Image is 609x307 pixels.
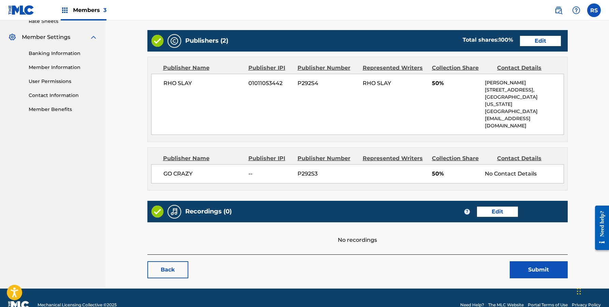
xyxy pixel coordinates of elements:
div: Contact Details [497,64,557,72]
span: 01011053442 [248,79,292,87]
div: Collection Share [432,154,492,163]
a: Member Benefits [29,106,98,113]
div: Publisher IPI [248,154,292,163]
div: Collection Share [432,64,492,72]
div: User Menu [587,3,601,17]
iframe: Resource Center [590,199,609,257]
img: Member Settings [8,33,16,41]
span: 3 [103,7,106,13]
img: Recordings [170,208,178,216]
div: No recordings [147,222,568,244]
div: Publisher Name [163,154,243,163]
div: Publisher Number [298,154,358,163]
img: expand [89,33,98,41]
p: [STREET_ADDRESS], [485,86,563,94]
div: Represented Writers [363,64,427,72]
div: No Contact Details [485,170,563,178]
iframe: Chat Widget [575,274,609,307]
div: Publisher Name [163,64,243,72]
h5: Publishers (2) [185,37,228,45]
p: [PERSON_NAME] [485,79,563,86]
a: Edit [477,207,518,217]
div: Contact Details [497,154,557,163]
span: Member Settings [22,33,70,41]
a: Rate Sheets [29,18,98,25]
a: Member Information [29,64,98,71]
button: Submit [510,261,568,278]
div: Drag [577,281,581,302]
span: -- [248,170,292,178]
div: Help [569,3,583,17]
img: MLC Logo [8,5,34,15]
img: Valid [151,35,163,47]
span: P292S3 [298,170,358,178]
img: help [572,6,580,14]
p: [EMAIL_ADDRESS][DOMAIN_NAME] [485,115,563,129]
div: Publisher IPI [248,64,292,72]
div: Represented Writers [363,154,427,163]
span: RHO SLAY [163,79,244,87]
a: Edit [520,36,561,46]
h5: Recordings (0) [185,208,232,215]
span: 50% [432,79,480,87]
span: GO CRAZY [163,170,244,178]
img: Valid [151,206,163,218]
img: Top Rightsholders [61,6,69,14]
p: [GEOGRAPHIC_DATA] [485,108,563,115]
a: Back [147,261,188,278]
a: Public Search [552,3,565,17]
a: Contact Information [29,92,98,99]
span: Members [73,6,106,14]
p: [GEOGRAPHIC_DATA][US_STATE] [485,94,563,108]
span: P292S4 [298,79,358,87]
img: Publishers [170,37,178,45]
span: ? [464,209,470,214]
div: Publisher Number [298,64,358,72]
a: User Permissions [29,78,98,85]
img: search [554,6,563,14]
a: Banking Information [29,50,98,57]
span: 100 % [499,37,513,43]
span: RHO SLAY [363,80,391,86]
div: Total shares: [463,36,513,44]
span: 50% [432,170,480,178]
